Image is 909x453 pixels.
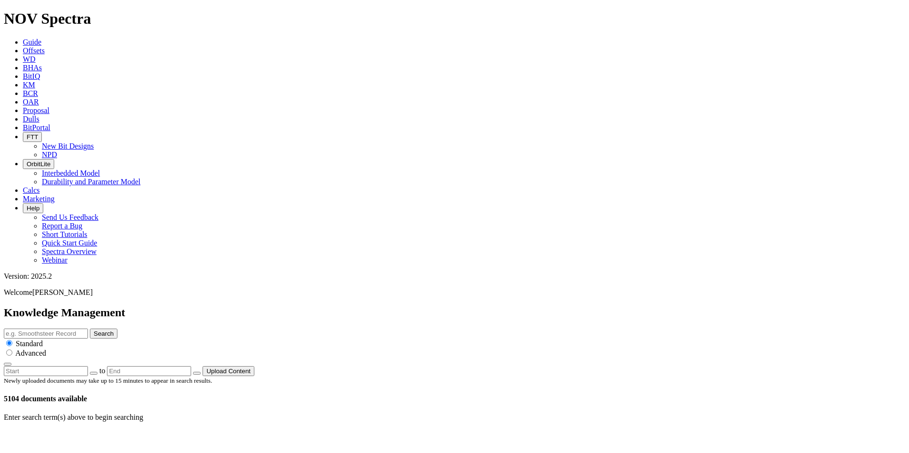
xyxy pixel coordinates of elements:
[23,195,55,203] a: Marketing
[23,89,38,97] a: BCR
[23,38,41,46] a: Guide
[23,115,39,123] a: Dulls
[23,98,39,106] a: OAR
[15,349,46,357] span: Advanced
[203,366,254,376] button: Upload Content
[4,377,212,384] small: Newly uploaded documents may take up to 15 minutes to appear in search results.
[4,413,905,422] p: Enter search term(s) above to begin searching
[42,151,57,159] a: NPD
[23,132,42,142] button: FTT
[4,288,905,297] p: Welcome
[23,159,54,169] button: OrbitLite
[42,247,97,255] a: Spectra Overview
[42,230,87,238] a: Short Tutorials
[107,366,191,376] input: End
[27,160,50,168] span: OrbitLite
[4,272,905,281] div: Version: 2025.2
[23,203,43,213] button: Help
[42,142,94,150] a: New Bit Designs
[23,72,40,80] a: BitIQ
[32,288,93,296] span: [PERSON_NAME]
[42,169,100,177] a: Interbedded Model
[90,329,117,339] button: Search
[4,306,905,319] h2: Knowledge Management
[23,55,36,63] a: WD
[27,205,39,212] span: Help
[23,106,49,114] a: Proposal
[42,256,68,264] a: Webinar
[42,222,82,230] a: Report a Bug
[42,239,97,247] a: Quick Start Guide
[23,47,45,55] a: Offsets
[99,367,105,375] span: to
[23,81,35,89] a: KM
[16,340,43,348] span: Standard
[4,329,88,339] input: e.g. Smoothsteer Record
[27,133,38,141] span: FTT
[4,366,88,376] input: Start
[42,178,141,186] a: Durability and Parameter Model
[23,64,42,72] a: BHAs
[23,186,40,194] a: Calcs
[23,123,50,132] a: BitPortal
[4,395,905,403] h4: 5104 documents available
[42,213,98,221] a: Send Us Feedback
[4,10,905,28] h1: NOV Spectra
